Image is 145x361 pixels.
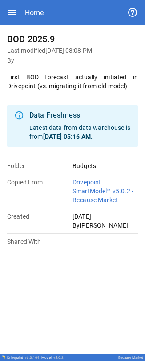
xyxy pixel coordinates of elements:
[29,123,131,141] p: Latest data from data warehouse is from
[72,178,138,204] p: Drivepoint SmartModel™ v5.0.2 - Because Market
[2,355,5,359] img: Drivepoint
[72,161,138,170] p: Budgets
[7,237,72,246] p: Shared With
[7,73,138,90] p: First BOD forecast actually initiated in Drivepoint (vs. migrating it from old model)
[72,221,138,230] p: By [PERSON_NAME]
[41,356,64,360] div: Model
[29,110,131,121] div: Data Freshness
[53,356,64,360] span: v 5.0.2
[118,356,143,360] div: Because Market
[7,178,72,187] p: Copied From
[7,32,138,46] h6: BOD 2025.9
[7,212,72,221] p: Created
[7,56,138,66] h6: By
[72,212,138,221] p: [DATE]
[7,161,72,170] p: Folder
[7,46,138,56] h6: Last modified [DATE] 08:08 PM
[25,356,40,360] span: v 6.0.109
[43,133,93,140] b: [DATE] 05:16 AM .
[7,356,40,360] div: Drivepoint
[25,8,44,17] div: Home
